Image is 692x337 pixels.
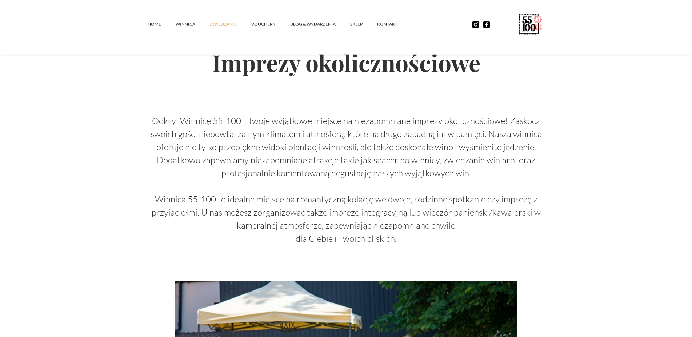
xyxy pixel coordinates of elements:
[148,114,545,245] p: Odkryj Winnicę 55-100 - Twoje wyjątkowe miejsce na niezapomniane imprezy okolicznościowe! Zaskocz...
[148,25,545,100] h2: Imprezy okolicznościowe
[210,13,251,35] a: ZWIEDZANIE
[290,13,350,35] a: Blog & Wydarzenia
[350,13,377,35] a: SKLEP
[377,13,412,35] a: kontakt
[176,13,210,35] a: winnica
[148,13,176,35] a: Home
[251,13,290,35] a: vouchery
